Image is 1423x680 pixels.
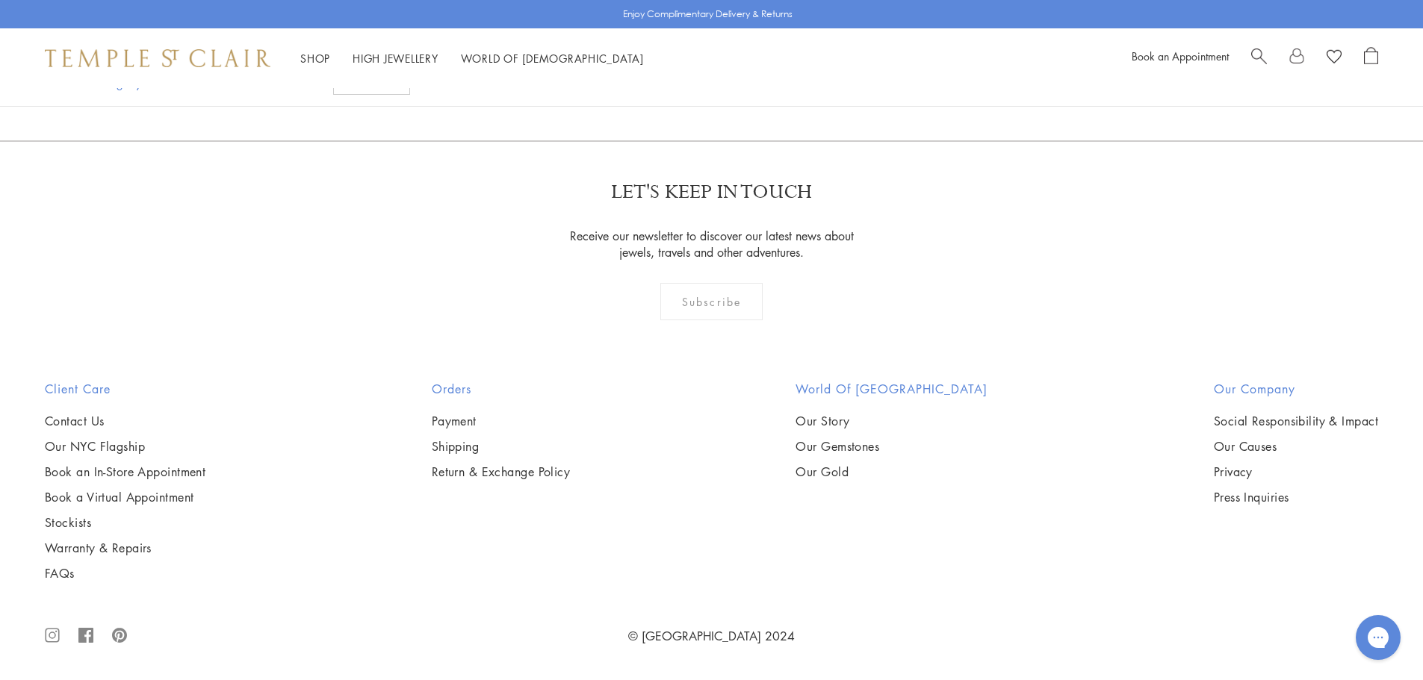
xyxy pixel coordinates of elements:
[45,438,205,455] a: Our NYC Flagship
[461,51,644,66] a: World of [DEMOGRAPHIC_DATA]World of [DEMOGRAPHIC_DATA]
[796,438,988,455] a: Our Gemstones
[353,51,438,66] a: High JewelleryHigh Jewellery
[560,228,863,261] p: Receive our newsletter to discover our latest news about jewels, travels and other adventures.
[1214,380,1378,398] h2: Our Company
[628,628,795,644] a: © [GEOGRAPHIC_DATA] 2024
[1214,489,1378,505] a: Press Inquiries
[432,438,571,455] a: Shipping
[623,7,793,22] p: Enjoy Complimentary Delivery & Returns
[1327,47,1342,69] a: View Wishlist
[45,49,270,67] img: Temple St. Clair
[1214,413,1378,429] a: Social Responsibility & Impact
[1132,49,1229,63] a: Book an Appointment
[45,565,205,581] a: FAQs
[1251,47,1267,69] a: Search
[300,51,330,66] a: ShopShop
[45,540,205,556] a: Warranty & Repairs
[1348,610,1408,665] iframe: Gorgias live chat messenger
[611,179,812,205] p: LET'S KEEP IN TOUCH
[1364,47,1378,69] a: Open Shopping Bag
[45,413,205,429] a: Contact Us
[660,283,763,320] div: Subscribe
[796,380,988,398] h2: World of [GEOGRAPHIC_DATA]
[45,514,205,531] a: Stockists
[1214,438,1378,455] a: Our Causes
[432,413,571,429] a: Payment
[45,489,205,505] a: Book a Virtual Appointment
[796,413,988,429] a: Our Story
[45,380,205,398] h2: Client Care
[796,464,988,480] a: Our Gold
[300,49,644,68] nav: Main navigation
[432,464,571,480] a: Return & Exchange Policy
[432,380,571,398] h2: Orders
[1214,464,1378,480] a: Privacy
[45,464,205,480] a: Book an In-Store Appointment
